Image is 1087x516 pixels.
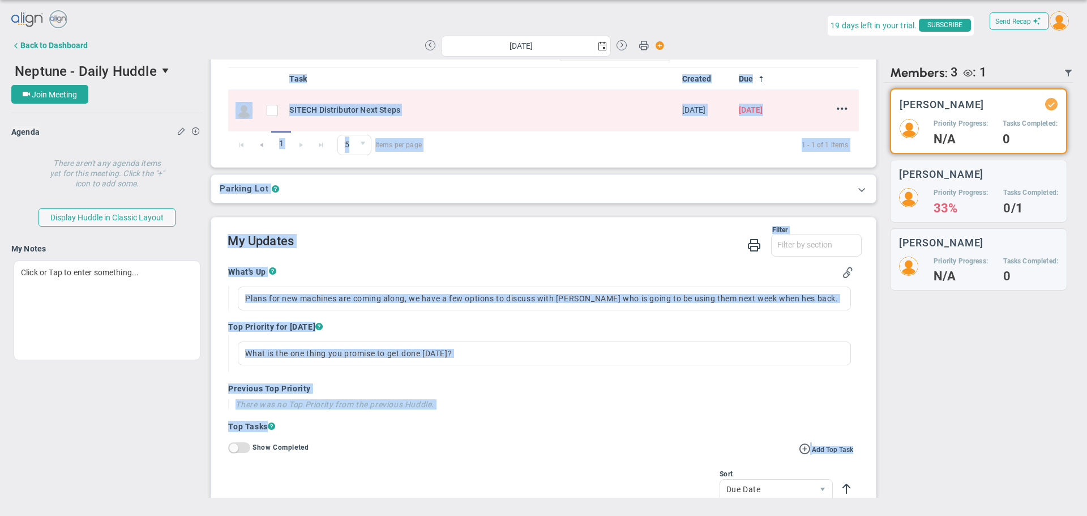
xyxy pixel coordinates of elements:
span: 3 [951,65,958,80]
h3: [PERSON_NAME] [899,169,984,180]
span: Neptune - Daily Huddle [15,63,157,79]
h5: Tasks Completed: [1003,119,1058,129]
div: Tue Apr 15 2025 07:09:04 GMT+0100 (British Summer Time) [682,104,730,116]
div: SITECH Distributor Next Steps [289,104,673,116]
span: select [354,135,371,155]
span: items per page [337,135,422,155]
div: Filter [228,226,788,234]
h5: Priority Progress: [934,119,988,129]
span: SUBSCRIBE [919,19,971,32]
span: select [813,480,832,501]
h4: There aren't any agenda items yet for this meeting. Click the "+" icon to add some. [50,150,165,189]
button: Join Meeting [11,85,88,104]
span: Due Date [720,480,813,499]
button: Back to Dashboard [11,34,88,57]
h4: There was no Top Priority from the previous Huddle. [236,399,853,410]
h4: Top Priority for [DATE] [228,322,853,332]
h4: N/A [934,134,988,144]
h3: [PERSON_NAME] [900,99,985,110]
img: 204800.Person.photo [900,119,919,138]
h5: Priority Progress: [934,257,988,266]
div: Plans for new machines are coming along, we have a few options to discuss with [PERSON_NAME] who ... [238,287,850,310]
div: Click or Tap to enter something... [14,261,200,360]
span: [DATE] [739,105,763,114]
span: 1 [271,131,291,156]
span: Agenda [11,127,40,137]
span: select [157,61,176,80]
h4: 0 [1003,271,1058,282]
a: Due [739,74,786,83]
span: Filter Updated Members [1064,69,1073,78]
h4: 0/1 [1003,203,1058,214]
h4: Top Tasks [228,421,853,432]
h5: Tasks Completed: [1003,188,1058,198]
h4: 33% [934,203,988,214]
span: 1 - 1 of 1 items [435,138,849,152]
h3: Parking Lot [220,184,268,194]
h3: [PERSON_NAME] [899,237,984,248]
span: 5 [338,135,354,155]
img: Neil Dearing [236,102,253,119]
h4: What's Up [228,267,268,277]
div: Back to Dashboard [20,41,88,50]
h4: N/A [934,271,988,282]
button: Send Recap [990,12,1049,30]
h4: 0 [1003,134,1058,144]
img: 204747.Person.photo [899,188,918,207]
h5: Tasks Completed: [1003,257,1058,266]
span: Join Meeting [32,90,77,99]
span: Add Top Task [812,446,853,454]
span: Members: [890,65,948,80]
h5: Priority Progress: [934,188,988,198]
div: Updated Status [1047,100,1055,108]
button: Add Top Task [799,442,853,455]
span: 19 days left in your trial. [831,19,917,33]
span: : [973,65,976,79]
span: 1 [979,65,987,79]
img: align-logo.svg [11,8,44,31]
button: Display Huddle in Classic Layout [38,208,176,227]
div: Craig Churchill is a Viewer. [958,65,987,80]
h4: Previous Top Priority [228,383,853,394]
label: Show Completed [253,443,309,451]
input: Filter by section [772,234,861,255]
img: 204800.Person.photo [1050,11,1069,31]
span: Print Huddle [639,40,649,56]
span: select [594,36,610,56]
span: 0 [337,135,371,155]
a: Created [682,74,730,83]
h4: My Notes [11,244,203,254]
a: Task [289,74,673,83]
span: Print My Huddle Updates [747,237,761,251]
span: Action Button [650,38,665,53]
span: Send Recap [995,18,1031,25]
h2: My Updates [228,234,861,250]
div: Sort [720,470,833,478]
div: What is the one thing you promise to get done [DATE]? [238,342,850,365]
img: 204799.Person.photo [899,257,918,276]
